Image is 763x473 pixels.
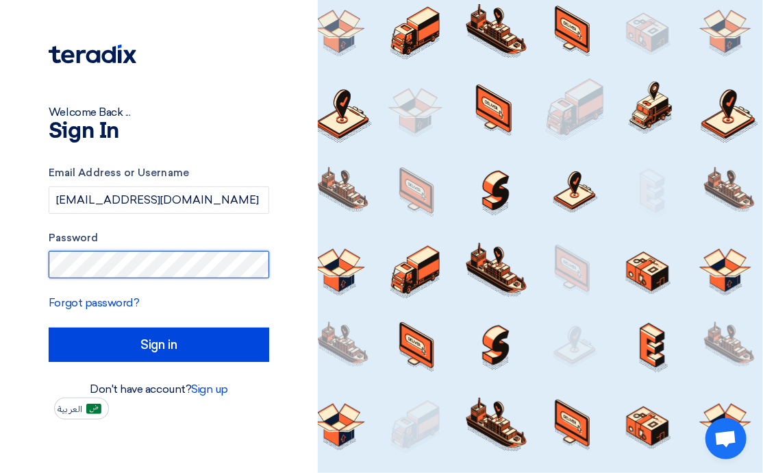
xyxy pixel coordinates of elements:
a: Sign up [191,383,228,396]
div: Don't have account? [49,381,269,398]
div: Welcome Back ... [49,104,269,121]
input: Sign in [49,328,269,362]
button: العربية [54,398,109,420]
label: Password [49,230,269,246]
input: Enter your business email or username [49,186,269,214]
div: Open chat [705,418,747,459]
img: ar-AR.png [86,404,101,414]
a: Forgot password? [49,296,139,309]
label: Email Address or Username [49,165,269,181]
h1: Sign In [49,121,269,143]
span: العربية [58,404,82,414]
img: Teradix logo [49,45,136,64]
